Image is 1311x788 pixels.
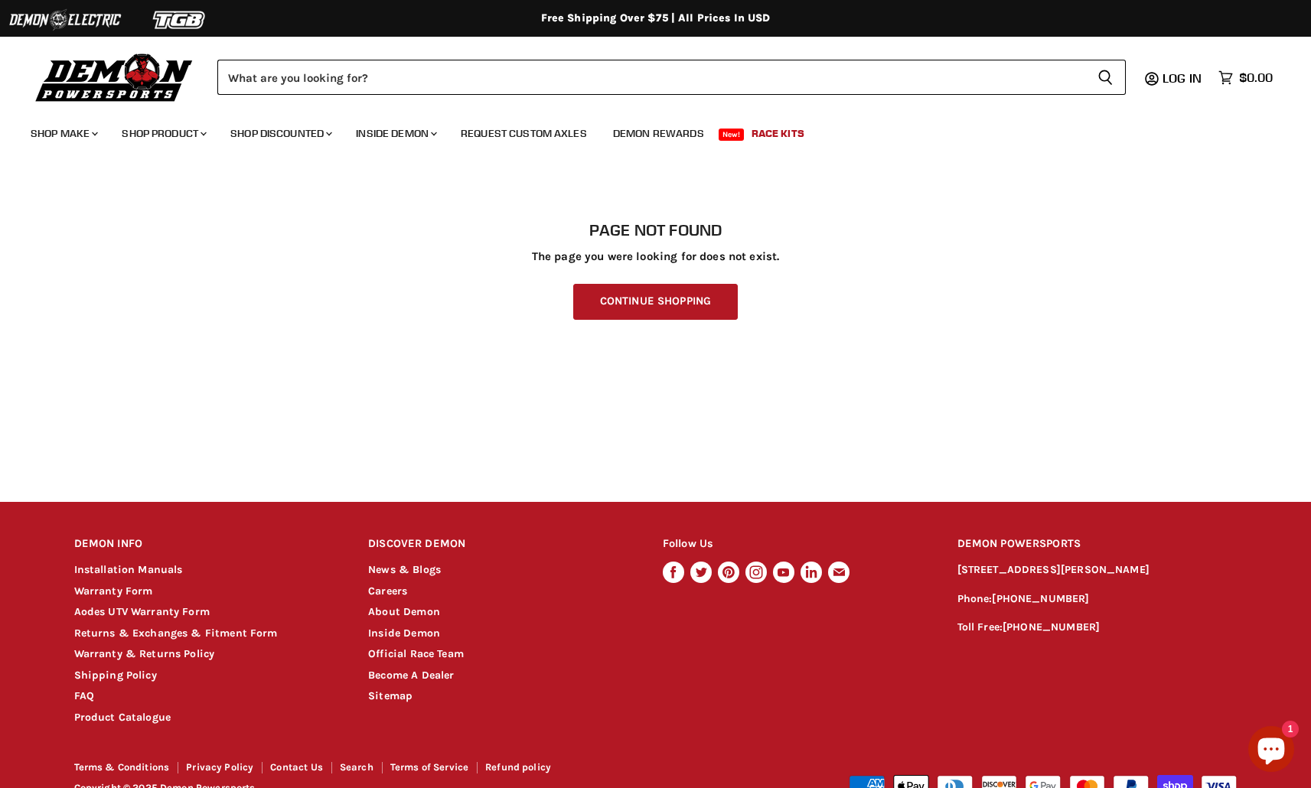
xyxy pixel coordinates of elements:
[957,619,1238,637] p: Toll Free:
[19,118,107,149] a: Shop Make
[1085,60,1126,95] button: Search
[340,761,373,773] a: Search
[219,118,341,149] a: Shop Discounted
[449,118,598,149] a: Request Custom Axles
[74,761,170,773] a: Terms & Conditions
[186,761,253,773] a: Privacy Policy
[8,5,122,34] img: Demon Electric Logo 2
[1211,67,1280,89] a: $0.00
[368,669,454,682] a: Become A Dealer
[74,689,94,702] a: FAQ
[74,627,278,640] a: Returns & Exchanges & Fitment Form
[122,5,237,34] img: TGB Logo 2
[957,591,1238,608] p: Phone:
[74,762,657,778] nav: Footer
[74,669,157,682] a: Shipping Policy
[573,284,738,320] a: Continue Shopping
[368,647,464,660] a: Official Race Team
[31,50,198,104] img: Demon Powersports
[390,761,468,773] a: Terms of Service
[344,118,446,149] a: Inside Demon
[663,526,928,562] h2: Follow Us
[1156,71,1211,85] a: Log in
[740,118,816,149] a: Race Kits
[992,592,1089,605] a: [PHONE_NUMBER]
[270,761,323,773] a: Contact Us
[217,60,1126,95] form: Product
[74,526,340,562] h2: DEMON INFO
[1003,620,1100,633] a: [PHONE_NUMBER]
[1163,70,1202,86] span: Log in
[957,562,1238,579] p: [STREET_ADDRESS][PERSON_NAME]
[368,627,440,640] a: Inside Demon
[368,689,413,702] a: Sitemap
[74,711,171,724] a: Product Catalogue
[74,221,1238,239] h1: Page not found
[74,563,183,576] a: Installation Manuals
[1244,726,1299,776] inbox-online-store-chat: Shopify online store chat
[1239,70,1273,85] span: $0.00
[485,761,551,773] a: Refund policy
[74,605,210,618] a: Aodes UTV Warranty Form
[74,584,153,598] a: Warranty Form
[44,11,1268,25] div: Free Shipping Over $75 | All Prices In USD
[719,129,745,141] span: New!
[110,118,216,149] a: Shop Product
[368,563,441,576] a: News & Blogs
[957,526,1238,562] h2: DEMON POWERSPORTS
[368,526,634,562] h2: DISCOVER DEMON
[74,250,1238,263] p: The page you were looking for does not exist.
[368,605,440,618] a: About Demon
[217,60,1085,95] input: Search
[602,118,716,149] a: Demon Rewards
[74,647,215,660] a: Warranty & Returns Policy
[368,584,407,598] a: Careers
[19,112,1269,149] ul: Main menu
